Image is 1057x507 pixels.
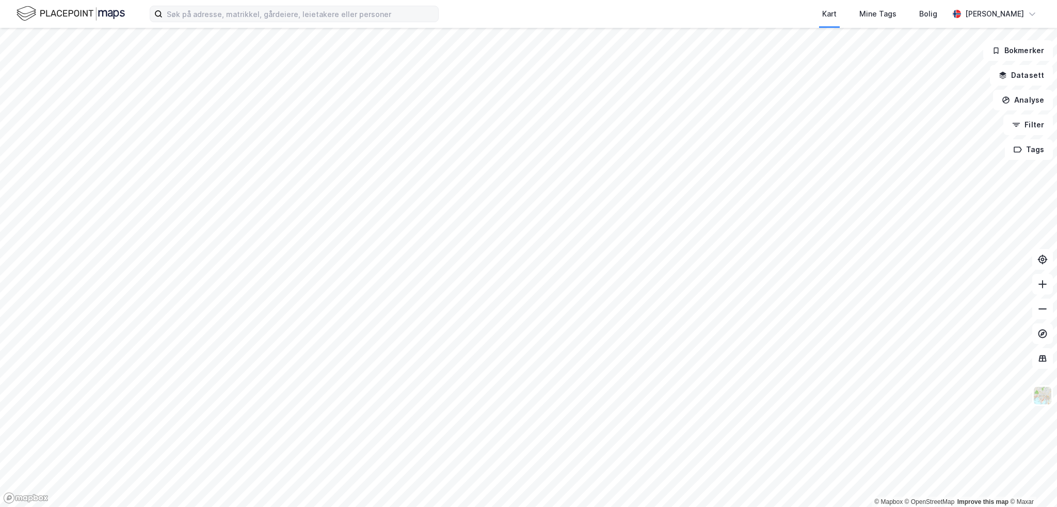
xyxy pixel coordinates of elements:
[17,5,125,23] img: logo.f888ab2527a4732fd821a326f86c7f29.svg
[1005,457,1057,507] div: Kontrollprogram for chat
[822,8,837,20] div: Kart
[919,8,937,20] div: Bolig
[1005,457,1057,507] iframe: Chat Widget
[163,6,438,22] input: Søk på adresse, matrikkel, gårdeiere, leietakere eller personer
[859,8,896,20] div: Mine Tags
[965,8,1024,20] div: [PERSON_NAME]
